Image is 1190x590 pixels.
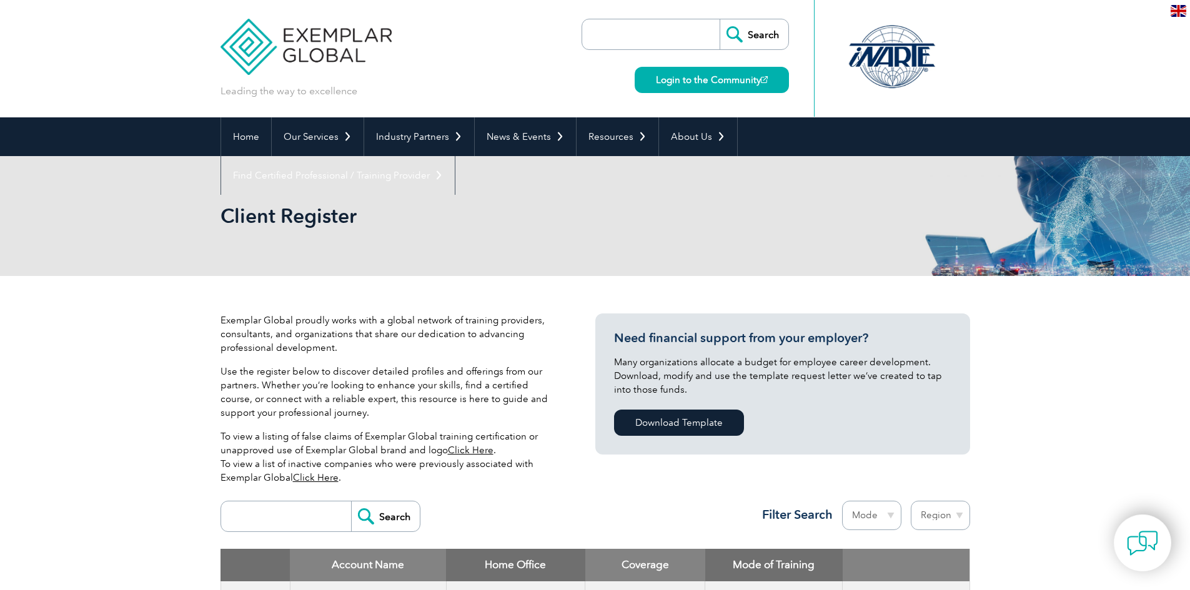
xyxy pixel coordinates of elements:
[761,76,768,83] img: open_square.png
[577,117,658,156] a: Resources
[1171,5,1186,17] img: en
[221,156,455,195] a: Find Certified Professional / Training Provider
[614,410,744,436] a: Download Template
[351,501,420,531] input: Search
[290,549,446,581] th: Account Name: activate to sort column descending
[293,472,339,483] a: Click Here
[614,355,951,396] p: Many organizations allocate a budget for employee career development. Download, modify and use th...
[720,19,788,49] input: Search
[614,330,951,346] h3: Need financial support from your employer?
[221,313,558,355] p: Exemplar Global proudly works with a global network of training providers, consultants, and organ...
[446,549,585,581] th: Home Office: activate to sort column ascending
[221,117,271,156] a: Home
[221,84,357,98] p: Leading the way to excellence
[705,549,843,581] th: Mode of Training: activate to sort column ascending
[221,365,558,420] p: Use the register below to discover detailed profiles and offerings from our partners. Whether you...
[364,117,474,156] a: Industry Partners
[843,549,969,581] th: : activate to sort column ascending
[1127,528,1158,559] img: contact-chat.png
[221,206,745,226] h2: Client Register
[585,549,705,581] th: Coverage: activate to sort column ascending
[272,117,364,156] a: Our Services
[635,67,789,93] a: Login to the Community
[475,117,576,156] a: News & Events
[448,445,493,456] a: Click Here
[659,117,737,156] a: About Us
[755,507,833,523] h3: Filter Search
[221,430,558,484] p: To view a listing of false claims of Exemplar Global training certification or unapproved use of ...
